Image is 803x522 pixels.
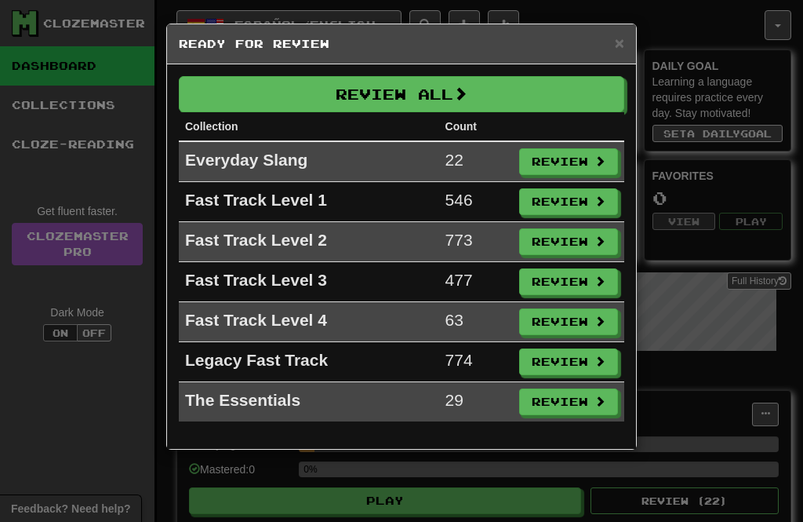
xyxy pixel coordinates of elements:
button: Review [519,349,618,375]
th: Count [439,112,513,141]
button: Close [615,35,624,51]
td: 63 [439,302,513,342]
span: × [615,34,624,52]
button: Review [519,148,618,175]
td: 774 [439,342,513,382]
button: Review [519,389,618,415]
h5: Ready for Review [179,36,624,52]
td: The Essentials [179,382,439,422]
td: Fast Track Level 4 [179,302,439,342]
button: Review All [179,76,624,112]
td: Legacy Fast Track [179,342,439,382]
td: Fast Track Level 2 [179,222,439,262]
td: 773 [439,222,513,262]
td: 29 [439,382,513,422]
td: 22 [439,141,513,182]
td: 546 [439,182,513,222]
td: Fast Track Level 1 [179,182,439,222]
th: Collection [179,112,439,141]
td: Everyday Slang [179,141,439,182]
button: Review [519,228,618,255]
button: Review [519,188,618,215]
button: Review [519,308,618,335]
button: Review [519,268,618,295]
td: Fast Track Level 3 [179,262,439,302]
td: 477 [439,262,513,302]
